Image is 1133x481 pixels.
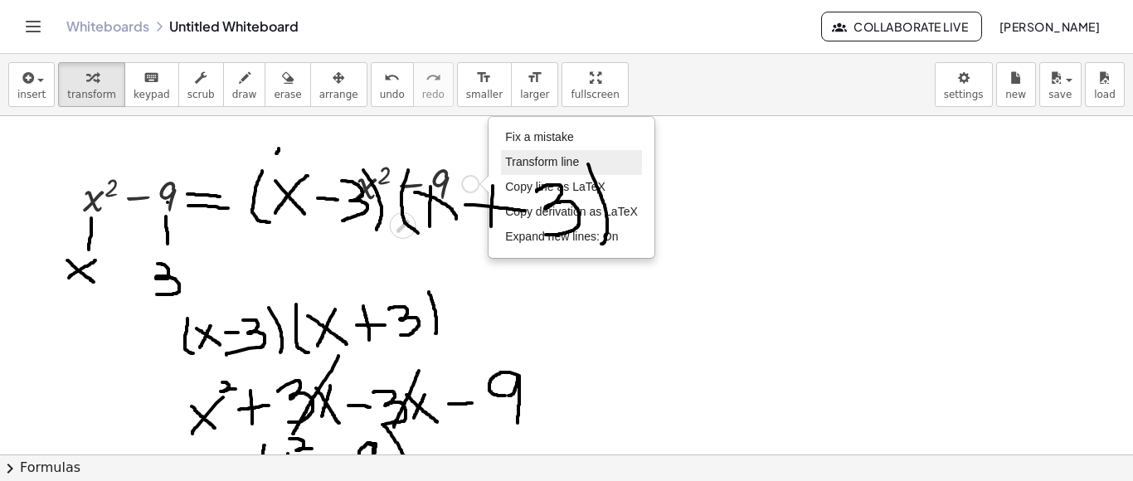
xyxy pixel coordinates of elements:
button: scrub [178,62,224,107]
span: arrange [319,89,358,100]
span: Transform line [505,155,579,168]
button: format_sizesmaller [457,62,512,107]
button: Toggle navigation [20,13,46,40]
span: larger [520,89,549,100]
button: insert [8,62,55,107]
button: new [996,62,1036,107]
span: undo [380,89,405,100]
span: Fix a mistake [505,130,573,143]
span: redo [422,89,445,100]
button: Collaborate Live [821,12,982,41]
button: [PERSON_NAME] [985,12,1113,41]
i: keyboard [143,68,159,88]
span: transform [67,89,116,100]
button: undoundo [371,62,414,107]
span: Expand new lines: On [505,230,618,243]
a: Whiteboards [66,18,149,35]
span: erase [274,89,301,100]
button: erase [265,62,310,107]
span: draw [232,89,257,100]
span: Collaborate Live [835,19,968,34]
button: settings [935,62,993,107]
button: keyboardkeypad [124,62,179,107]
button: save [1039,62,1082,107]
span: settings [944,89,984,100]
button: redoredo [413,62,454,107]
span: fullscreen [571,89,619,100]
span: insert [17,89,46,100]
span: Copy derivation as LaTeX [505,205,638,218]
span: smaller [466,89,503,100]
button: load [1085,62,1125,107]
i: format_size [476,68,492,88]
span: keypad [134,89,170,100]
span: new [1005,89,1026,100]
span: [PERSON_NAME] [999,19,1100,34]
button: fullscreen [562,62,628,107]
i: format_size [527,68,542,88]
i: redo [425,68,441,88]
button: arrange [310,62,367,107]
span: save [1048,89,1072,100]
span: load [1094,89,1116,100]
span: Copy line as LaTeX [505,180,605,193]
div: Edit math [390,212,416,239]
button: draw [223,62,266,107]
i: undo [384,68,400,88]
span: scrub [187,89,215,100]
button: format_sizelarger [511,62,558,107]
button: transform [58,62,125,107]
